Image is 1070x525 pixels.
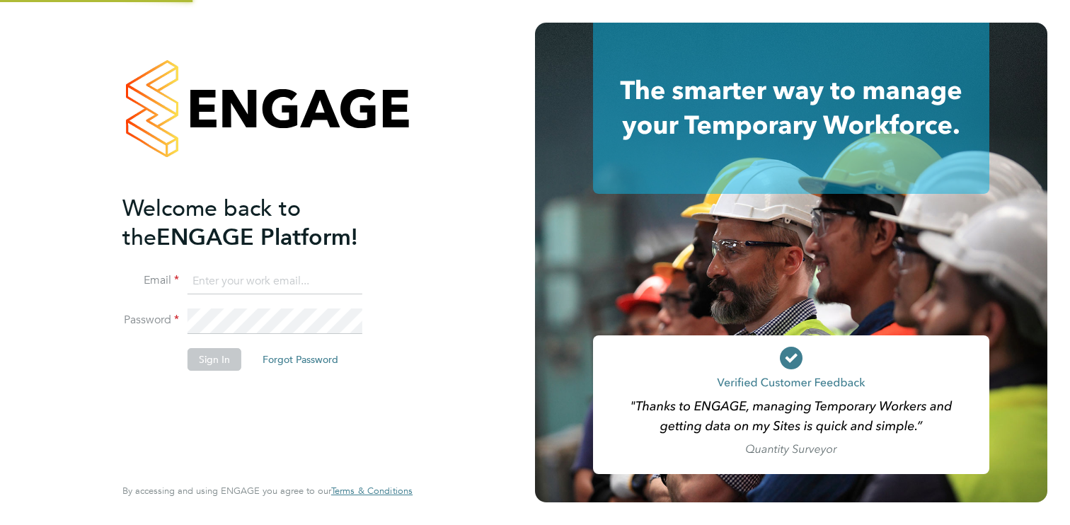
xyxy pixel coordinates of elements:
span: Terms & Conditions [331,485,413,497]
button: Forgot Password [251,348,350,371]
span: By accessing and using ENGAGE you agree to our [122,485,413,497]
button: Sign In [188,348,241,371]
input: Enter your work email... [188,269,362,294]
h2: ENGAGE Platform! [122,194,398,252]
label: Password [122,313,179,328]
label: Email [122,273,179,288]
span: Welcome back to the [122,195,301,251]
a: Terms & Conditions [331,485,413,497]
